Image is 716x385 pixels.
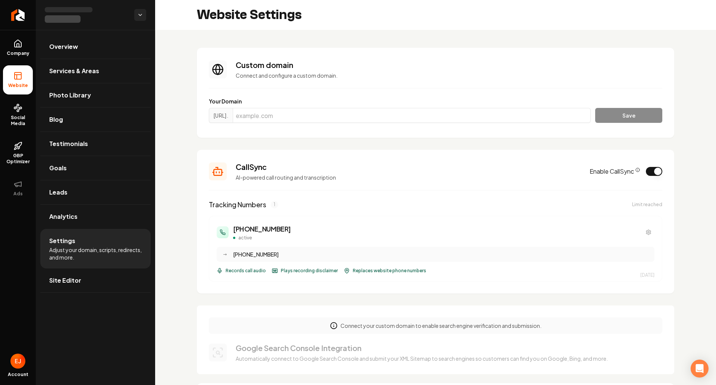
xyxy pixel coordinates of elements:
[10,354,25,369] button: Open user button
[236,162,581,172] h3: CallSync
[233,251,650,258] div: [PHONE_NUMBER]
[233,224,291,234] h3: [PHONE_NUMBER]
[8,372,28,378] span: Account
[49,236,75,245] span: Settings
[10,191,26,197] span: Ads
[3,33,33,62] a: Company
[3,174,33,203] button: Ads
[353,268,426,274] span: Replaces website phone numbers
[11,9,25,21] img: Rebolt Logo
[49,139,88,148] span: Testimonials
[223,251,227,257] span: →
[49,115,63,124] span: Blog
[49,91,91,100] span: Photo Library
[691,360,709,378] div: Open Intercom Messenger
[271,201,278,208] span: 1
[49,212,78,221] span: Analytics
[236,174,581,181] p: AI-powered call routing and transcription
[640,272,654,278] div: [DATE]
[4,50,32,56] span: Company
[3,153,33,165] span: GBP Optimizer
[49,164,67,173] span: Goals
[40,108,151,131] a: Blog
[226,268,266,274] span: Records call audio
[209,108,233,123] span: [URL].
[209,199,266,210] h3: Tracking Numbers
[236,355,608,362] p: Automatically connect to Google Search Console and submit your XML Sitemap to search engines so c...
[236,72,662,79] p: Connect and configure a custom domain.
[209,97,662,105] label: Your Domain
[236,343,608,353] h3: Google Search Console Integration
[49,66,99,75] span: Services & Areas
[49,42,78,51] span: Overview
[49,246,142,261] span: Adjust your domain, scripts, redirects, and more.
[3,115,33,127] span: Social Media
[3,136,33,171] a: GBP Optimizer
[197,7,302,22] h2: Website Settings
[40,59,151,83] a: Services & Areas
[49,188,67,197] span: Leads
[10,354,25,369] img: Eduard Joers
[40,205,151,229] a: Analytics
[233,108,591,123] input: example.com
[40,180,151,204] a: Leads
[590,167,640,176] label: Enable CallSync
[632,202,662,208] div: Limit reached
[635,168,640,172] button: CallSync Info
[49,276,81,285] span: Site Editor
[40,268,151,292] a: Site Editor
[40,156,151,180] a: Goals
[238,235,252,241] span: active
[236,60,662,70] h3: Custom domain
[340,322,541,329] p: Connect your custom domain to enable search engine verification and submission.
[5,83,31,89] span: Website
[40,35,151,59] a: Overview
[40,83,151,107] a: Photo Library
[40,132,151,156] a: Testimonials
[3,97,33,133] a: Social Media
[281,268,338,274] span: Plays recording disclaimer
